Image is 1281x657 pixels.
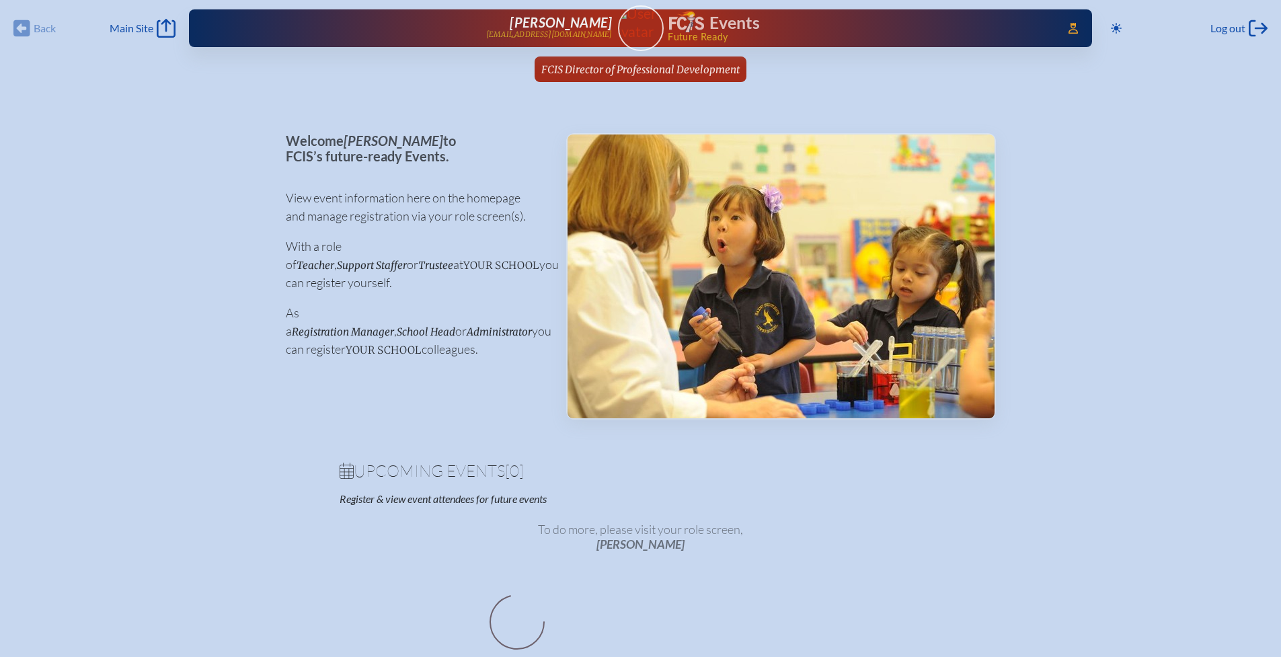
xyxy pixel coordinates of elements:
[486,30,613,39] p: [EMAIL_ADDRESS][DOMAIN_NAME]
[397,325,455,338] span: School Head
[346,344,422,356] span: your school
[340,463,942,479] h1: Upcoming Events
[1210,22,1245,35] span: Log out
[337,259,407,272] span: Support Staffer
[505,461,524,481] span: [0]
[536,56,745,82] a: FCIS Director of Professional Development
[612,5,669,40] img: User Avatar
[286,304,545,358] p: As a , or you can register colleagues.
[344,132,443,149] span: [PERSON_NAME]
[286,189,545,225] p: View event information here on the homepage and manage registration via your role screen(s).
[340,522,942,552] p: To do more, please visit your role screen ,
[618,5,664,51] a: User Avatar
[297,259,334,272] span: Teacher
[541,63,740,76] span: FCIS Director of Professional Development
[286,237,545,292] p: With a role of , or at you can register yourself.
[596,537,685,551] span: [PERSON_NAME]
[286,133,545,163] p: Welcome to FCIS’s future-ready Events.
[669,11,1050,42] div: FCIS Events — Future ready
[568,134,995,418] img: Events
[668,32,1049,42] span: Future Ready
[467,325,532,338] span: Administrator
[110,19,176,38] a: Main Site
[463,259,539,272] span: your school
[510,14,612,30] span: [PERSON_NAME]
[110,22,153,35] span: Main Site
[292,325,394,338] span: Registration Manager
[232,15,613,42] a: [PERSON_NAME][EMAIL_ADDRESS][DOMAIN_NAME]
[418,259,453,272] span: Trustee
[340,492,695,506] p: Register & view event attendees for future events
